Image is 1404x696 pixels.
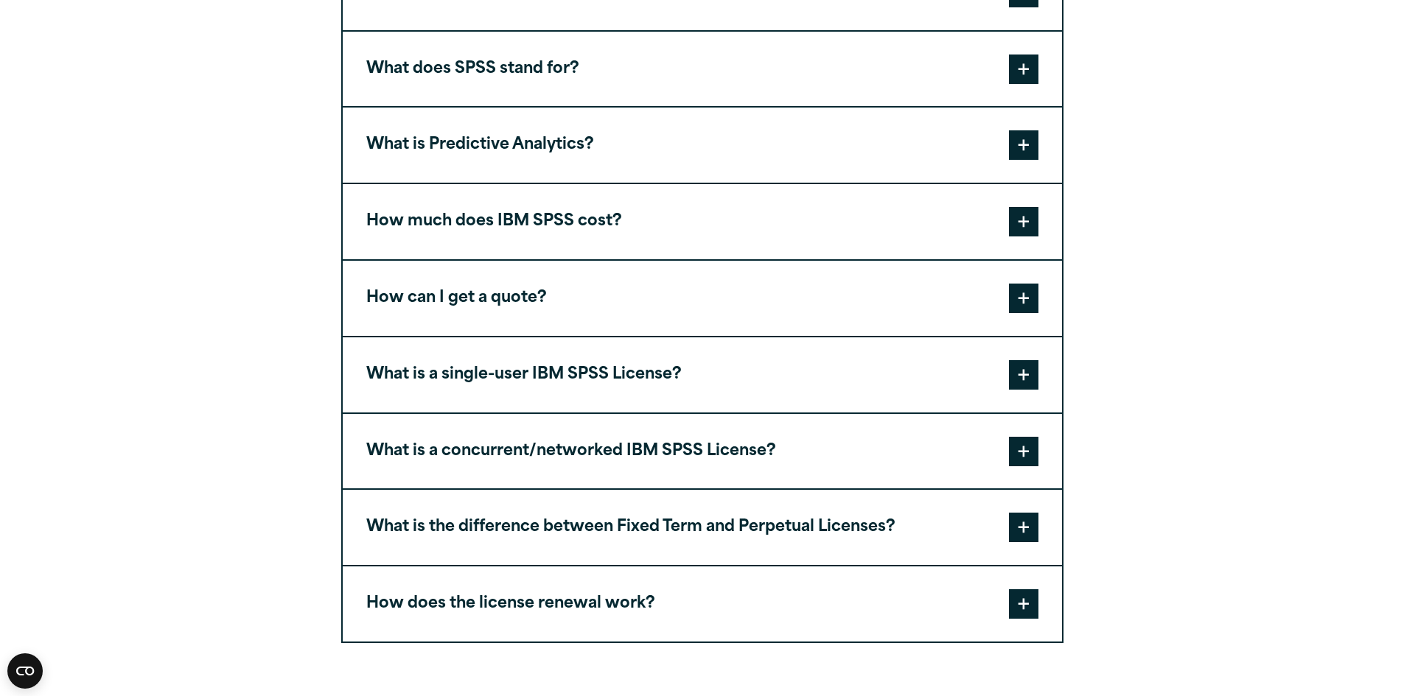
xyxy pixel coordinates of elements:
button: What is Predictive Analytics? [343,108,1062,183]
button: How does the license renewal work? [343,566,1062,641]
button: How much does IBM SPSS cost? [343,184,1062,259]
button: What does SPSS stand for? [343,32,1062,107]
button: Open CMP widget [7,653,43,689]
button: What is a concurrent/networked IBM SPSS License? [343,414,1062,489]
button: What is a single-user IBM SPSS License? [343,337,1062,412]
button: What is the difference between Fixed Term and Perpetual Licenses? [343,490,1062,565]
button: How can I get a quote? [343,261,1062,336]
